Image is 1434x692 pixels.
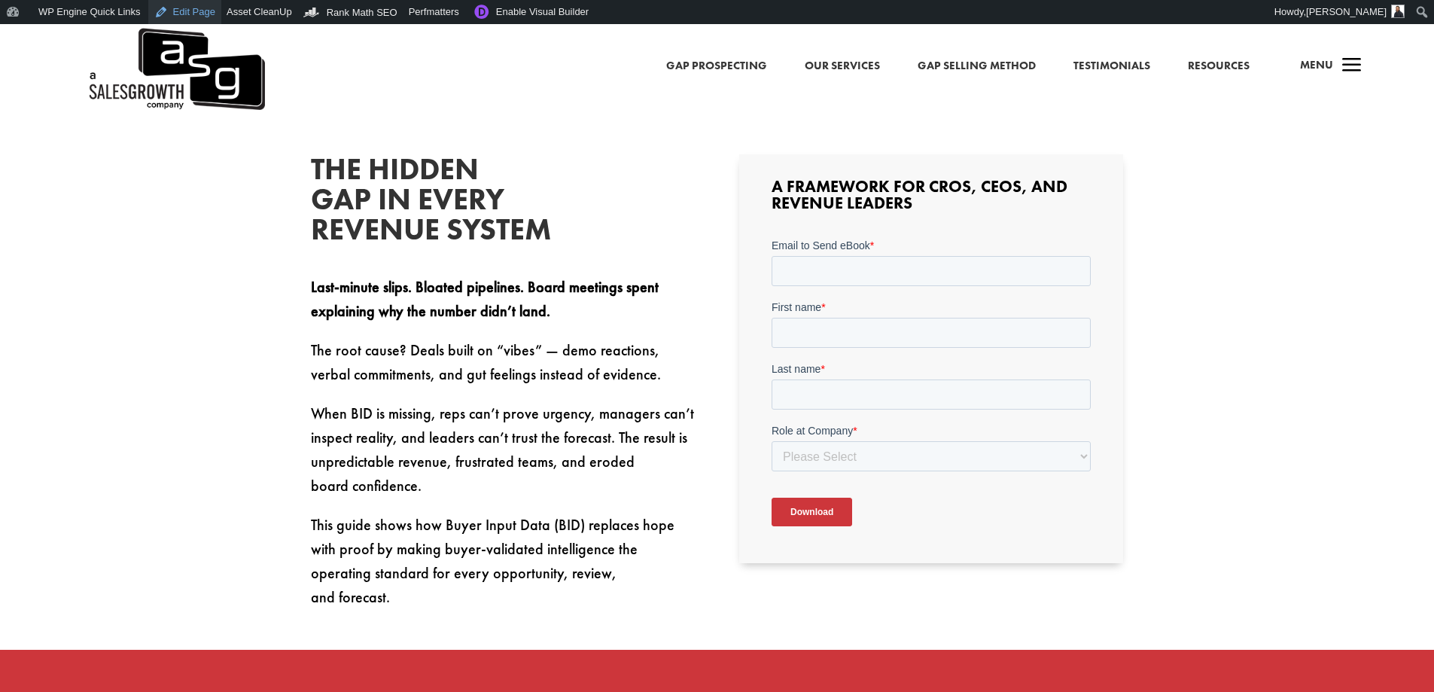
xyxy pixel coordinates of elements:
[1306,6,1387,17] span: [PERSON_NAME]
[87,24,265,114] img: ASG Co. Logo
[39,39,166,51] div: Domain: [DOMAIN_NAME]
[1073,56,1150,76] a: Testimonials
[166,96,254,106] div: Keywords by Traffic
[87,24,265,114] a: A Sales Growth Company Logo
[57,96,135,106] div: Domain Overview
[772,238,1091,539] iframe: Form 0
[311,338,695,401] p: The root cause? Deals built on “vibes” — demo reactions, verbal commitments, and gut feelings ins...
[311,154,537,252] h2: The Hidden Gap in Every Revenue System
[805,56,880,76] a: Our Services
[311,513,695,609] p: This guide shows how Buyer Input Data (BID) replaces hope with proof by making buyer-validated in...
[1337,51,1367,81] span: a
[42,24,74,36] div: v 4.0.25
[327,7,397,18] span: Rank Math SEO
[24,24,36,36] img: logo_orange.svg
[311,277,659,321] strong: Last-minute slips. Bloated pipelines. Board meetings spent explaining why the number didn’t land.
[1188,56,1250,76] a: Resources
[918,56,1036,76] a: Gap Selling Method
[772,178,1091,219] h3: A Framework for CROs, CEOs, and Revenue Leaders
[666,56,767,76] a: Gap Prospecting
[311,401,695,513] p: When BID is missing, reps can’t prove urgency, managers can’t inspect reality, and leaders can’t ...
[1300,57,1333,72] span: Menu
[24,39,36,51] img: website_grey.svg
[150,95,162,107] img: tab_keywords_by_traffic_grey.svg
[41,95,53,107] img: tab_domain_overview_orange.svg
